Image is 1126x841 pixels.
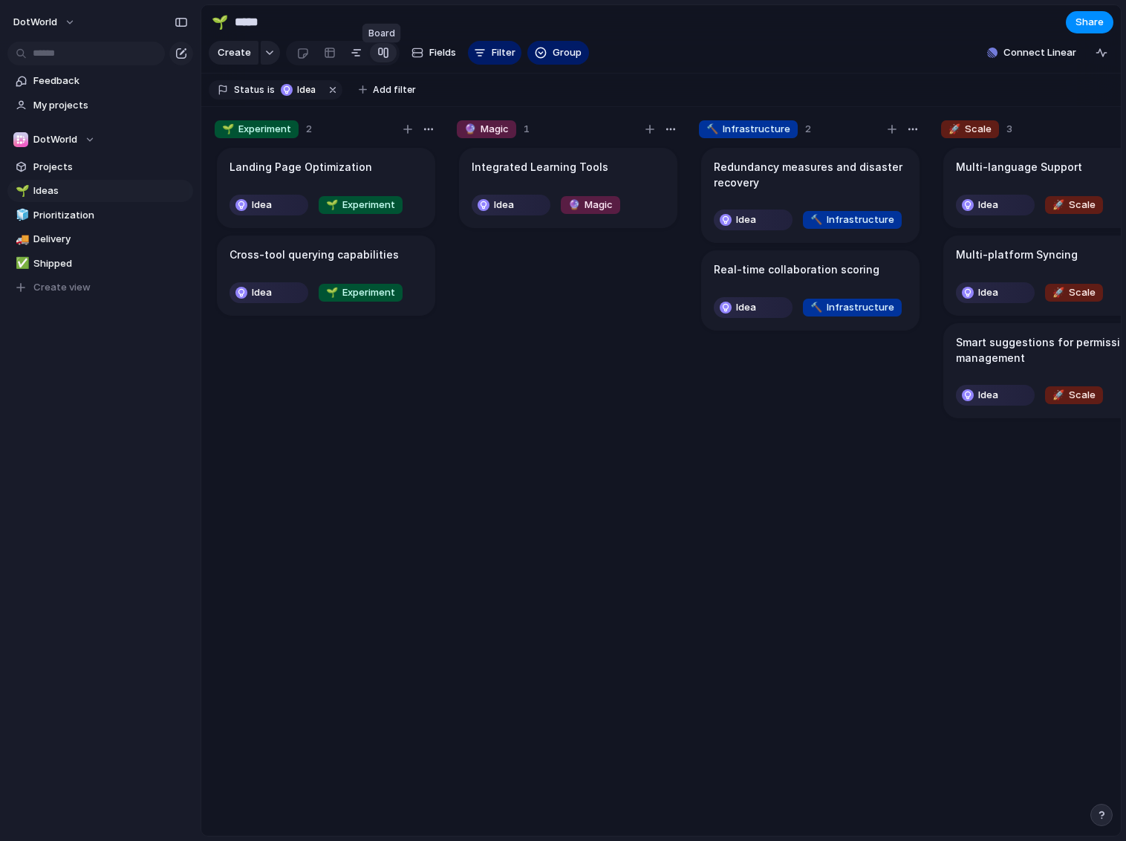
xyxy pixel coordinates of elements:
[568,198,580,210] span: 🔮
[952,383,1038,407] button: Idea
[1052,198,1064,210] span: 🚀
[13,256,28,271] button: ✅
[1003,45,1076,60] span: Connect Linear
[252,198,272,212] span: Idea
[701,250,920,331] div: Real-time collaboration scoringIdea🔨Infrastructure
[948,122,992,137] span: Scale
[1075,15,1104,30] span: Share
[226,193,312,217] button: Idea
[557,193,624,217] button: 🔮Magic
[706,123,718,134] span: 🔨
[33,160,188,175] span: Projects
[13,208,28,223] button: 🧊
[799,208,905,232] button: 🔨Infrastructure
[373,83,416,97] span: Add filter
[956,159,1082,175] h1: Multi-language Support
[799,296,905,319] button: 🔨Infrastructure
[978,388,998,403] span: Idea
[315,193,406,217] button: 🌱Experiment
[492,45,515,60] span: Filter
[217,236,435,316] div: Cross-tool querying capabilitiesIdea🌱Experiment
[553,45,582,60] span: Group
[1052,389,1064,400] span: 🚀
[472,159,608,175] h1: Integrated Learning Tools
[464,122,509,137] span: Magic
[527,41,589,65] button: Group
[1041,281,1107,305] button: 🚀Scale
[252,285,272,300] span: Idea
[267,83,275,97] span: is
[16,231,26,248] div: 🚚
[710,296,796,319] button: Idea
[230,247,399,263] h1: Cross-tool querying capabilities
[952,193,1038,217] button: Idea
[350,79,425,100] button: Add filter
[33,256,188,271] span: Shipped
[7,276,193,299] button: Create view
[1052,286,1064,298] span: 🚀
[33,98,188,113] span: My projects
[810,301,822,313] span: 🔨
[7,156,193,178] a: Projects
[326,286,338,298] span: 🌱
[701,148,920,243] div: Redundancy measures and disaster recoveryIdea🔨Infrastructure
[276,82,323,98] button: Idea
[13,232,28,247] button: 🚚
[736,300,756,315] span: Idea
[429,45,456,60] span: Fields
[7,10,83,34] button: DotWorld
[230,159,372,175] h1: Landing Page Optimization
[362,24,401,43] div: Board
[468,193,554,217] button: Idea
[1006,122,1012,137] span: 3
[16,255,26,272] div: ✅
[13,15,57,30] span: DotWorld
[736,212,756,227] span: Idea
[234,83,264,97] span: Status
[7,70,193,92] a: Feedback
[805,122,811,137] span: 2
[33,74,188,88] span: Feedback
[218,45,251,60] span: Create
[33,280,91,295] span: Create view
[1052,388,1096,403] span: Scale
[956,247,1078,263] h1: Multi-platform Syncing
[16,183,26,200] div: 🌱
[264,82,278,98] button: is
[297,83,319,97] span: Idea
[222,122,291,137] span: Experiment
[7,180,193,202] div: 🌱Ideas
[948,123,960,134] span: 🚀
[7,129,193,151] button: DotWorld
[1066,11,1113,33] button: Share
[714,262,879,278] h1: Real-time collaboration scoring
[810,212,894,227] span: Infrastructure
[222,123,234,134] span: 🌱
[524,122,530,137] span: 1
[33,184,188,198] span: Ideas
[810,300,894,315] span: Infrastructure
[326,198,395,212] span: Experiment
[7,253,193,275] a: ✅Shipped
[7,94,193,117] a: My projects
[33,132,77,147] span: DotWorld
[978,198,998,212] span: Idea
[710,208,796,232] button: Idea
[1052,285,1096,300] span: Scale
[326,198,338,210] span: 🌱
[315,281,406,305] button: 🌱Experiment
[464,123,476,134] span: 🔮
[217,148,435,228] div: Landing Page OptimizationIdea🌱Experiment
[7,228,193,250] a: 🚚Delivery
[33,232,188,247] span: Delivery
[978,285,998,300] span: Idea
[568,198,613,212] span: Magic
[16,207,26,224] div: 🧊
[494,198,514,212] span: Idea
[7,204,193,227] a: 🧊Prioritization
[706,122,790,137] span: Infrastructure
[1041,193,1107,217] button: 🚀Scale
[212,12,228,32] div: 🌱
